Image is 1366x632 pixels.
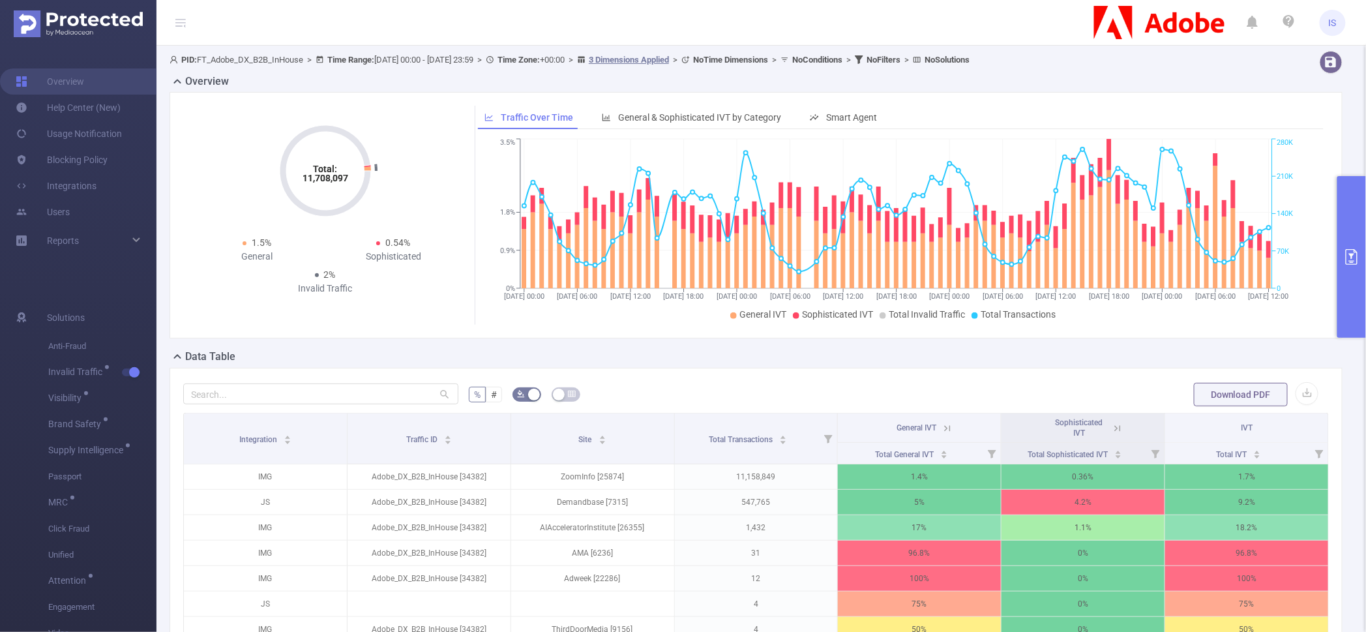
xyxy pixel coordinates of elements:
[1028,450,1110,459] span: Total Sophisticated IVT
[568,390,576,398] i: icon: table
[875,450,936,459] span: Total General IVT
[867,55,900,65] b: No Filters
[184,592,347,616] p: JS
[1253,453,1260,457] i: icon: caret-down
[824,292,864,301] tspan: [DATE] 12:00
[48,594,156,620] span: Engagement
[838,541,1001,565] p: 96.8%
[444,434,451,438] i: icon: caret-up
[779,434,787,442] div: Sort
[348,464,511,489] p: Adobe_DX_B2B_InHouse [34382]
[184,515,347,540] p: IMG
[1115,453,1122,457] i: icon: caret-down
[779,439,786,443] i: icon: caret-down
[284,434,291,442] div: Sort
[406,435,439,444] span: Traffic ID
[484,113,494,122] i: icon: line-chart
[48,367,107,376] span: Invalid Traffic
[599,434,606,438] i: icon: caret-up
[500,247,515,255] tspan: 0.9%
[16,147,108,173] a: Blocking Policy
[1241,423,1253,432] span: IVT
[675,566,838,591] p: 12
[826,112,877,123] span: Smart Agent
[48,516,156,542] span: Click Fraud
[1277,172,1294,181] tspan: 210K
[48,445,128,455] span: Supply Intelligence
[239,435,279,444] span: Integration
[474,389,481,400] span: %
[664,292,704,301] tspan: [DATE] 18:00
[511,566,674,591] p: Adweek [22286]
[181,55,197,65] b: PID:
[599,434,606,442] div: Sort
[1002,541,1165,565] p: 0%
[675,592,838,616] p: 4
[1002,566,1165,591] p: 0%
[1165,490,1328,515] p: 9.2%
[170,55,970,65] span: FT_Adobe_DX_B2B_InHouse [DATE] 00:00 - [DATE] 23:59 +00:00
[511,490,674,515] p: Demandbase [7315]
[675,515,838,540] p: 1,432
[1165,515,1328,540] p: 18.2%
[1002,464,1165,489] p: 0.36%
[1002,490,1165,515] p: 4.2%
[1277,210,1294,218] tspan: 140K
[1253,449,1261,457] div: Sort
[802,309,873,320] span: Sophisticated IVT
[675,541,838,565] p: 31
[1165,541,1328,565] p: 96.8%
[511,541,674,565] p: AMA [6236]
[1090,292,1130,301] tspan: [DATE] 18:00
[819,414,837,464] i: Filter menu
[838,464,1001,489] p: 1.4%
[1196,292,1236,301] tspan: [DATE] 06:00
[491,389,497,400] span: #
[348,515,511,540] p: Adobe_DX_B2B_InHouse [34382]
[497,55,540,65] b: Time Zone:
[48,498,72,507] span: MRC
[838,592,1001,616] p: 75%
[517,390,525,398] i: icon: bg-colors
[184,490,347,515] p: JS
[1194,383,1288,406] button: Download PDF
[779,434,786,438] i: icon: caret-up
[184,464,347,489] p: IMG
[709,435,775,444] span: Total Transactions
[47,305,85,331] span: Solutions
[602,113,611,122] i: icon: bar-chart
[675,464,838,489] p: 11,158,849
[313,164,337,174] tspan: Total:
[599,439,606,443] i: icon: caret-down
[768,55,780,65] span: >
[1277,284,1281,293] tspan: 0
[303,55,316,65] span: >
[473,55,486,65] span: >
[170,55,181,64] i: icon: user
[717,292,758,301] tspan: [DATE] 00:00
[792,55,842,65] b: No Conditions
[838,566,1001,591] p: 100%
[500,209,515,217] tspan: 1.8%
[557,292,598,301] tspan: [DATE] 06:00
[770,292,810,301] tspan: [DATE] 06:00
[589,55,669,65] u: 3 Dimensions Applied
[504,292,544,301] tspan: [DATE] 00:00
[618,112,781,123] span: General & Sophisticated IVT by Category
[444,439,451,443] i: icon: caret-down
[842,55,855,65] span: >
[48,419,106,429] span: Brand Safety
[1165,464,1328,489] p: 1.7%
[47,228,79,254] a: Reports
[252,237,271,248] span: 1.5%
[188,250,325,263] div: General
[511,515,674,540] p: AIAcceleratorInstitute [26355]
[303,173,348,183] tspan: 11,708,097
[1253,449,1260,453] i: icon: caret-up
[506,284,515,293] tspan: 0%
[925,55,970,65] b: No Solutions
[1277,247,1290,256] tspan: 70K
[48,393,86,402] span: Visibility
[48,333,156,359] span: Anti-Fraud
[940,453,947,457] i: icon: caret-down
